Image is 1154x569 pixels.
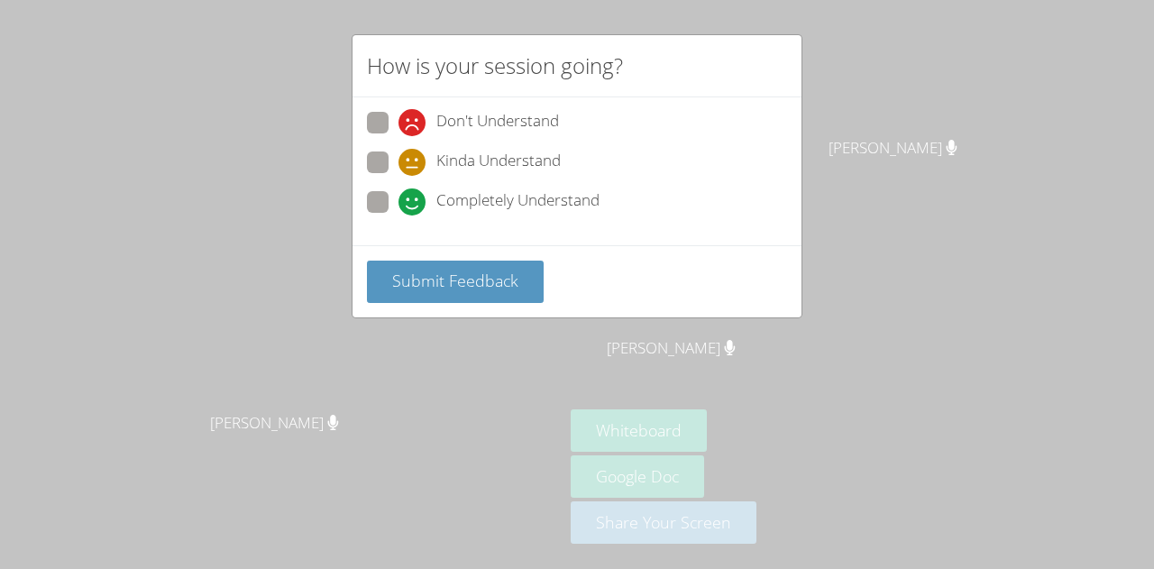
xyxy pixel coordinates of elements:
[436,188,600,216] span: Completely Understand
[367,50,623,82] h2: How is your session going?
[392,270,518,291] span: Submit Feedback
[367,261,544,303] button: Submit Feedback
[436,109,559,136] span: Don't Understand
[436,149,561,176] span: Kinda Understand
